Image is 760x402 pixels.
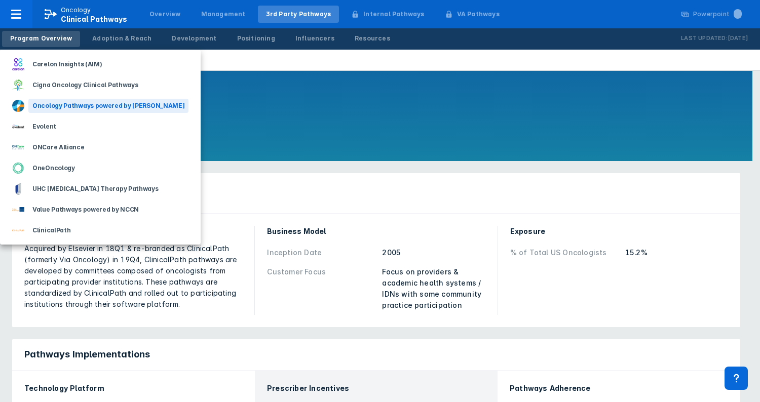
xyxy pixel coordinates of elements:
[12,100,24,112] img: dfci-pathways
[12,58,24,70] img: carelon-insights
[28,99,188,113] div: Oncology Pathways powered by [PERSON_NAME]
[28,78,142,92] div: Cigna Oncology Clinical Pathways
[28,161,79,175] div: OneOncology
[12,141,24,153] img: oncare-alliance
[12,120,24,133] img: new-century-health
[28,140,89,154] div: ONCare Alliance
[28,119,60,134] div: Evolent
[12,224,24,236] img: via-oncology
[12,162,24,174] img: oneoncology
[12,79,24,91] img: cigna-oncology-clinical-pathways
[28,182,163,196] div: UHC [MEDICAL_DATA] Therapy Pathways
[28,57,106,71] div: Carelon Insights (AIM)
[28,223,74,237] div: ClinicalPath
[12,183,24,195] img: uhc-pathways
[725,367,748,390] div: Contact Support
[12,207,24,212] img: value-pathways-nccn
[28,203,143,217] div: Value Pathways powered by NCCN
